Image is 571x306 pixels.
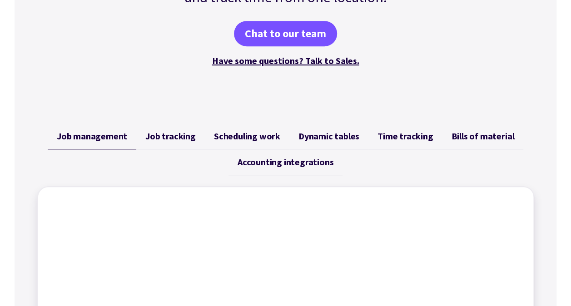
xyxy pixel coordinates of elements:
[212,55,359,66] a: Have some questions? Talk to Sales.
[57,131,127,142] span: Job management
[298,131,359,142] span: Dynamic tables
[238,157,333,168] span: Accounting integrations
[234,21,337,46] a: Chat to our team
[145,131,196,142] span: Job tracking
[420,208,571,306] iframe: Chat Widget
[377,131,433,142] span: Time tracking
[451,131,514,142] span: Bills of material
[214,131,280,142] span: Scheduling work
